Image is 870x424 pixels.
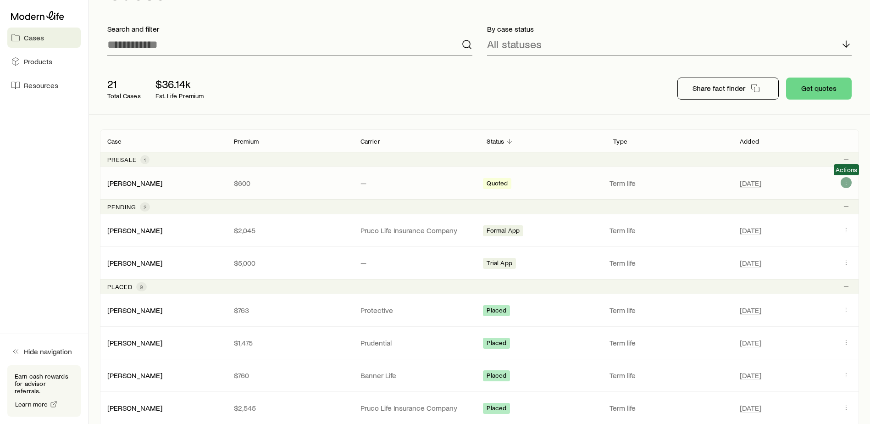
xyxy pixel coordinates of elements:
button: Hide navigation [7,341,81,362]
span: Learn more [15,401,48,407]
p: Status [487,138,504,145]
p: Premium [234,138,259,145]
p: Pruco Life Insurance Company [360,403,472,413]
p: Search and filter [107,24,472,33]
a: [PERSON_NAME] [107,258,162,267]
span: 1 [144,156,146,163]
span: [DATE] [740,226,761,235]
span: Placed [487,339,506,349]
span: Resources [24,81,58,90]
a: [PERSON_NAME] [107,338,162,347]
p: Pending [107,203,136,211]
p: Protective [360,306,472,315]
span: 9 [140,283,143,290]
p: Banner Life [360,371,472,380]
p: Earn cash rewards for advisor referrals. [15,373,73,395]
p: Term life [610,306,729,315]
p: Term life [610,258,729,268]
p: All statuses [487,38,542,50]
p: By case status [487,24,852,33]
div: Earn cash rewards for advisor referrals.Learn more [7,365,81,417]
div: [PERSON_NAME] [107,338,162,348]
span: Products [24,57,52,66]
a: Resources [7,75,81,95]
p: $1,475 [234,338,346,347]
span: Hide navigation [24,347,72,356]
span: 2 [144,203,146,211]
p: Term life [610,226,729,235]
div: [PERSON_NAME] [107,371,162,380]
p: Case [107,138,122,145]
span: Trial App [487,259,512,269]
div: [PERSON_NAME] [107,306,162,315]
span: Formal App [487,227,520,236]
div: [PERSON_NAME] [107,258,162,268]
span: [DATE] [740,338,761,347]
p: $760 [234,371,346,380]
p: Term life [610,403,729,413]
button: Get quotes [786,78,852,100]
a: Products [7,51,81,72]
p: — [360,179,472,188]
p: Est. Life Premium [155,92,204,100]
div: [PERSON_NAME] [107,403,162,413]
a: [PERSON_NAME] [107,306,162,314]
span: Actions [836,166,857,173]
button: Share fact finder [677,78,779,100]
p: $36.14k [155,78,204,90]
span: [DATE] [740,258,761,268]
p: Term life [610,179,729,188]
a: Cases [7,28,81,48]
a: [PERSON_NAME] [107,403,162,412]
p: Placed [107,283,133,290]
div: [PERSON_NAME] [107,179,162,188]
p: Presale [107,156,137,163]
p: Pruco Life Insurance Company [360,226,472,235]
span: Quoted [487,179,508,189]
span: Placed [487,307,506,316]
span: [DATE] [740,306,761,315]
div: [PERSON_NAME] [107,226,162,235]
span: [DATE] [740,371,761,380]
p: — [360,258,472,268]
p: $600 [234,179,346,188]
p: $5,000 [234,258,346,268]
p: Carrier [360,138,380,145]
p: 21 [107,78,141,90]
span: Placed [487,372,506,381]
p: $763 [234,306,346,315]
p: Share fact finder [693,84,745,93]
a: [PERSON_NAME] [107,371,162,379]
a: [PERSON_NAME] [107,226,162,234]
span: [DATE] [740,403,761,413]
a: [PERSON_NAME] [107,179,162,187]
p: Total Cases [107,92,141,100]
p: $2,045 [234,226,346,235]
p: Prudential [360,338,472,347]
span: [DATE] [740,179,761,188]
p: Term life [610,338,729,347]
span: Placed [487,404,506,414]
p: Term life [610,371,729,380]
span: Cases [24,33,44,42]
p: $2,545 [234,403,346,413]
p: Added [740,138,759,145]
p: Type [613,138,627,145]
